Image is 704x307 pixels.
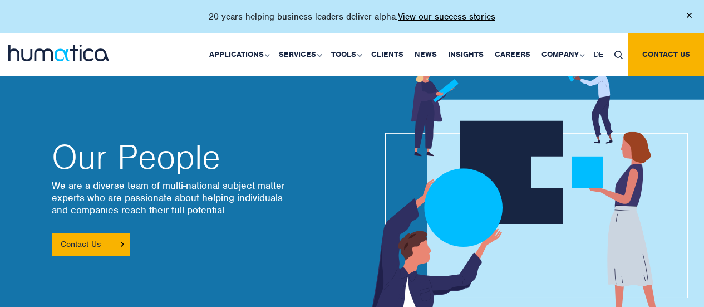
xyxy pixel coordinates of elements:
img: logo [8,45,109,61]
a: News [409,33,442,76]
a: View our success stories [398,11,495,22]
a: Careers [489,33,536,76]
p: 20 years helping business leaders deliver alpha. [209,11,495,22]
a: Contact us [628,33,704,76]
a: DE [588,33,609,76]
span: DE [594,50,603,59]
a: Services [273,33,326,76]
img: arrowicon [121,242,124,247]
p: We are a diverse team of multi-national subject matter experts who are passionate about helping i... [52,179,341,216]
a: Contact Us [52,233,130,256]
img: search_icon [614,51,623,59]
a: Tools [326,33,366,76]
a: Clients [366,33,409,76]
a: Insights [442,33,489,76]
a: Applications [204,33,273,76]
a: Company [536,33,588,76]
h2: Our People [52,140,341,174]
